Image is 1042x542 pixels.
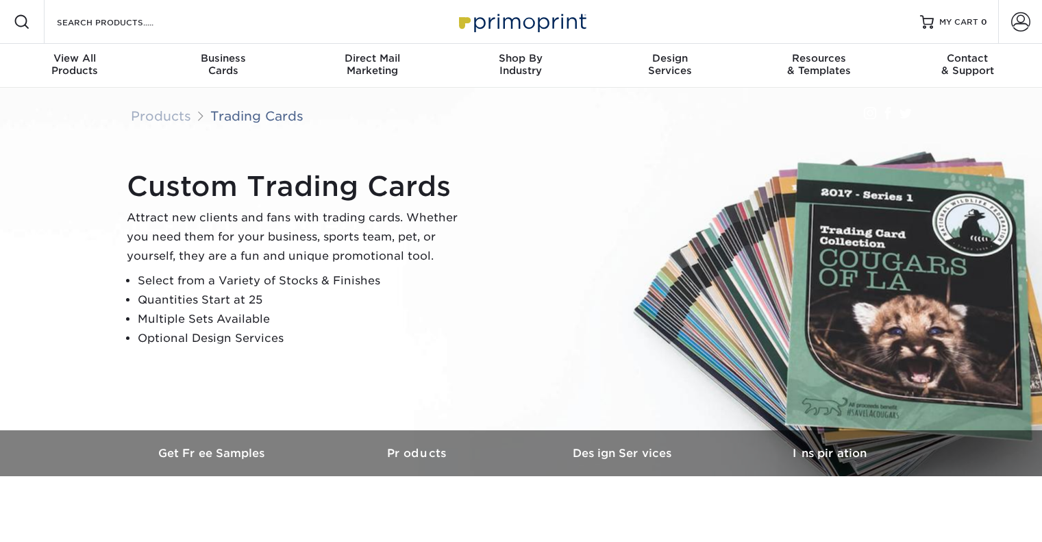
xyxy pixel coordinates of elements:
[893,52,1042,77] div: & Support
[138,329,469,348] li: Optional Design Services
[316,430,521,476] a: Products
[893,44,1042,88] a: Contact& Support
[447,52,595,64] span: Shop By
[298,52,447,64] span: Direct Mail
[521,447,727,460] h3: Design Services
[727,447,932,460] h3: Inspiration
[744,52,893,77] div: & Templates
[138,310,469,329] li: Multiple Sets Available
[521,430,727,476] a: Design Services
[595,52,744,77] div: Services
[149,44,297,88] a: BusinessCards
[298,44,447,88] a: Direct MailMarketing
[110,430,316,476] a: Get Free Samples
[447,52,595,77] div: Industry
[595,52,744,64] span: Design
[727,430,932,476] a: Inspiration
[138,291,469,310] li: Quantities Start at 25
[981,17,987,27] span: 0
[138,271,469,291] li: Select from a Variety of Stocks & Finishes
[893,52,1042,64] span: Contact
[55,14,189,30] input: SEARCH PRODUCTS.....
[453,7,590,36] img: Primoprint
[744,52,893,64] span: Resources
[149,52,297,77] div: Cards
[744,44,893,88] a: Resources& Templates
[595,44,744,88] a: DesignServices
[298,52,447,77] div: Marketing
[939,16,978,28] span: MY CART
[210,108,303,123] a: Trading Cards
[127,170,469,203] h1: Custom Trading Cards
[127,208,469,266] p: Attract new clients and fans with trading cards. Whether you need them for your business, sports ...
[110,447,316,460] h3: Get Free Samples
[447,44,595,88] a: Shop ByIndustry
[131,108,191,123] a: Products
[316,447,521,460] h3: Products
[149,52,297,64] span: Business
